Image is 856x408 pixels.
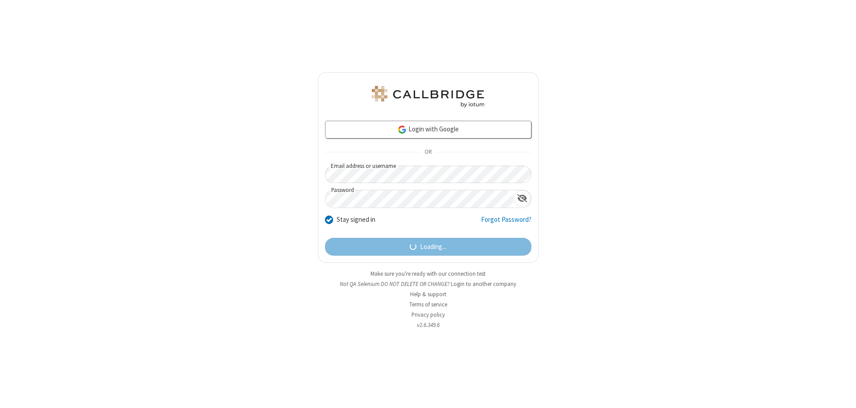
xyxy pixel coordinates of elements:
span: Loading... [420,242,446,252]
input: Password [325,190,514,208]
li: Not QA Selenium DO NOT DELETE OR CHANGE? [318,280,539,288]
button: Login to another company [451,280,516,288]
a: Terms of service [409,301,447,308]
li: v2.6.349.6 [318,321,539,329]
img: QA Selenium DO NOT DELETE OR CHANGE [370,86,486,107]
button: Loading... [325,238,531,256]
input: Email address or username [325,166,531,183]
span: OR [421,146,435,159]
label: Stay signed in [337,215,375,225]
div: Show password [514,190,531,207]
a: Privacy policy [412,311,445,318]
img: google-icon.png [397,125,407,135]
a: Help & support [410,290,446,298]
iframe: Chat [834,385,849,402]
a: Make sure you're ready with our connection test [370,270,486,277]
a: Forgot Password? [481,215,531,232]
a: Login with Google [325,121,531,139]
